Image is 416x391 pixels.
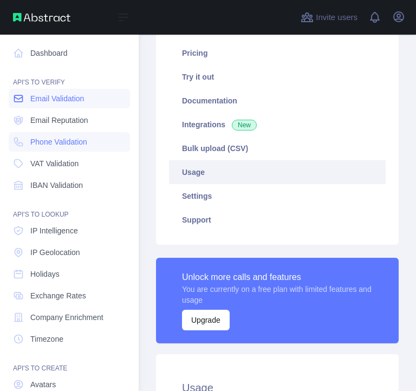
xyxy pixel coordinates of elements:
[30,269,60,279] span: Holidays
[9,65,130,87] div: API'S TO VERIFY
[9,221,130,240] a: IP Intelligence
[9,351,130,373] div: API'S TO CREATE
[169,113,386,136] a: Integrations New
[30,136,87,147] span: Phone Validation
[169,65,386,89] a: Try it out
[169,41,386,65] a: Pricing
[13,13,70,22] img: Abstract API
[9,264,130,284] a: Holidays
[9,308,130,327] a: Company Enrichment
[298,9,360,26] button: Invite users
[30,379,56,390] span: Avatars
[30,158,79,169] span: VAT Validation
[169,208,386,232] a: Support
[9,132,130,152] a: Phone Validation
[182,284,373,305] div: You are currently on a free plan with limited features and usage
[30,225,78,236] span: IP Intelligence
[9,286,130,305] a: Exchange Rates
[9,197,130,219] div: API'S TO LOOKUP
[30,93,84,104] span: Email Validation
[182,310,230,330] button: Upgrade
[9,175,130,195] a: IBAN Validation
[30,290,86,301] span: Exchange Rates
[169,136,386,160] a: Bulk upload (CSV)
[232,120,257,131] span: New
[9,243,130,262] a: IP Geolocation
[182,271,373,284] div: Unlock more calls and features
[9,329,130,349] a: Timezone
[169,184,386,208] a: Settings
[316,11,357,24] span: Invite users
[30,180,83,191] span: IBAN Validation
[169,160,386,184] a: Usage
[169,89,386,113] a: Documentation
[30,115,88,126] span: Email Reputation
[9,89,130,108] a: Email Validation
[30,247,80,258] span: IP Geolocation
[9,110,130,130] a: Email Reputation
[30,334,63,344] span: Timezone
[9,43,130,63] a: Dashboard
[30,312,103,323] span: Company Enrichment
[9,154,130,173] a: VAT Validation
